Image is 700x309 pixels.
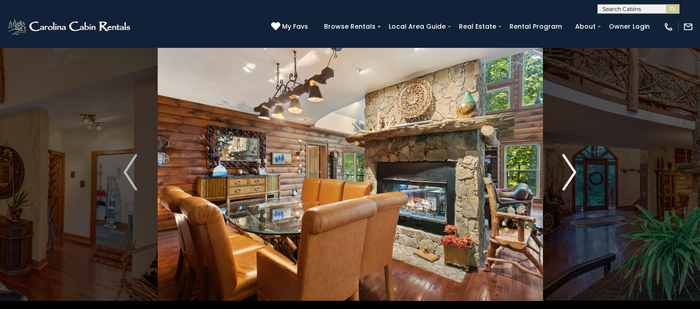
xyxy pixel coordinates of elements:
[505,20,566,34] a: Rental Program
[664,22,674,32] img: phone-regular-white.png
[319,20,380,34] a: Browse Rentals
[384,20,450,34] a: Local Area Guide
[571,20,600,34] a: About
[271,22,310,32] a: My Favs
[683,22,693,32] img: mail-regular-white.png
[124,154,137,191] img: arrow
[7,18,133,36] img: White-1-2.png
[454,20,501,34] a: Real Estate
[563,154,576,191] img: arrow
[604,20,654,34] a: Owner Login
[282,22,308,31] span: My Favs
